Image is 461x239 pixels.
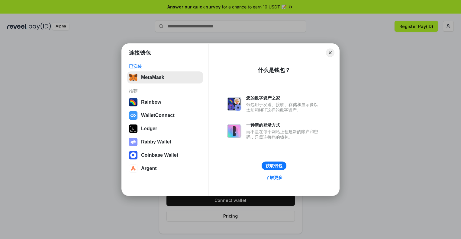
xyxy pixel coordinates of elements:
button: Rabby Wallet [127,136,203,148]
div: 一种新的登录方式 [246,122,321,128]
div: 获取钱包 [266,163,282,168]
img: svg+xml,%3Csvg%20xmlns%3D%22http%3A%2F%2Fwww.w3.org%2F2000%2Fsvg%22%20fill%3D%22none%22%20viewBox... [129,138,137,146]
button: Close [326,49,334,57]
a: 了解更多 [262,174,286,181]
div: Rainbow [141,99,161,105]
div: 而不是在每个网站上创建新的账户和密码，只需连接您的钱包。 [246,129,321,140]
div: 钱包用于发送、接收、存储和显示像以太坊和NFT这样的数字资产。 [246,102,321,113]
button: 获取钱包 [262,162,286,170]
img: svg+xml,%3Csvg%20fill%3D%22none%22%20height%3D%2233%22%20viewBox%3D%220%200%2035%2033%22%20width%... [129,73,137,82]
button: Ledger [127,123,203,135]
button: MetaMask [127,71,203,83]
div: WalletConnect [141,113,175,118]
img: svg+xml,%3Csvg%20xmlns%3D%22http%3A%2F%2Fwww.w3.org%2F2000%2Fsvg%22%20fill%3D%22none%22%20viewBox... [227,97,241,111]
button: WalletConnect [127,109,203,121]
button: Argent [127,162,203,175]
img: svg+xml,%3Csvg%20width%3D%2228%22%20height%3D%2228%22%20viewBox%3D%220%200%2028%2028%22%20fill%3D... [129,164,137,173]
img: svg+xml,%3Csvg%20width%3D%22120%22%20height%3D%22120%22%20viewBox%3D%220%200%20120%20120%22%20fil... [129,98,137,106]
button: Coinbase Wallet [127,149,203,161]
button: Rainbow [127,96,203,108]
div: Coinbase Wallet [141,153,178,158]
img: svg+xml,%3Csvg%20width%3D%2228%22%20height%3D%2228%22%20viewBox%3D%220%200%2028%2028%22%20fill%3D... [129,111,137,120]
div: Argent [141,166,157,171]
div: 已安装 [129,64,201,69]
div: Rabby Wallet [141,139,171,145]
div: 什么是钱包？ [258,67,290,74]
div: 推荐 [129,88,201,94]
h1: 连接钱包 [129,49,151,56]
div: 您的数字资产之家 [246,95,321,101]
div: MetaMask [141,75,164,80]
div: 了解更多 [266,175,282,180]
img: svg+xml,%3Csvg%20width%3D%2228%22%20height%3D%2228%22%20viewBox%3D%220%200%2028%2028%22%20fill%3D... [129,151,137,159]
div: Ledger [141,126,157,131]
img: svg+xml,%3Csvg%20xmlns%3D%22http%3A%2F%2Fwww.w3.org%2F2000%2Fsvg%22%20width%3D%2228%22%20height%3... [129,124,137,133]
img: svg+xml,%3Csvg%20xmlns%3D%22http%3A%2F%2Fwww.w3.org%2F2000%2Fsvg%22%20fill%3D%22none%22%20viewBox... [227,124,241,138]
